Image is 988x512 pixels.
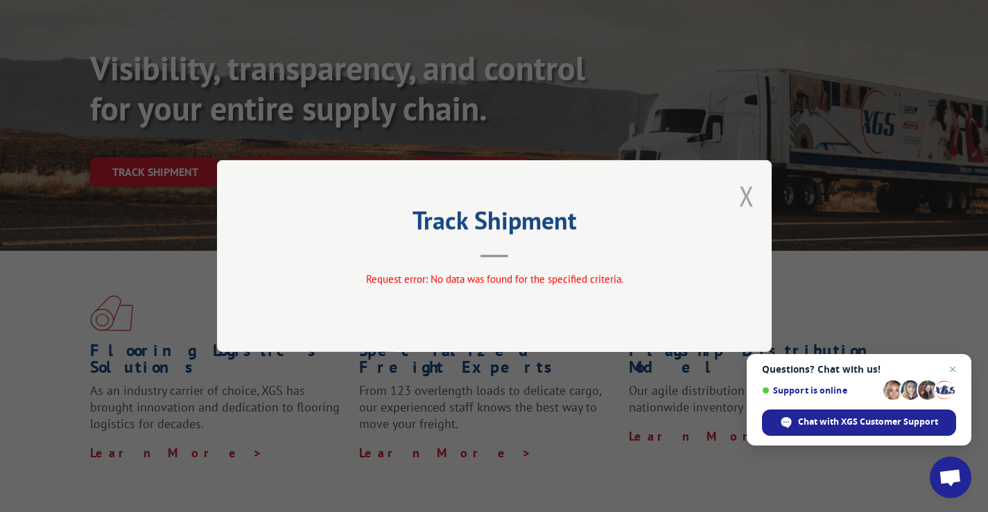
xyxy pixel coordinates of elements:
h2: Track Shipment [286,211,702,237]
a: Open chat [930,457,971,498]
span: Request error: No data was found for the specified criteria. [365,272,623,285]
span: Questions? Chat with us! [762,364,956,375]
button: Close modal [739,177,754,214]
span: Chat with XGS Customer Support [798,416,938,428]
span: Support is online [762,385,878,396]
span: Chat with XGS Customer Support [762,409,956,436]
